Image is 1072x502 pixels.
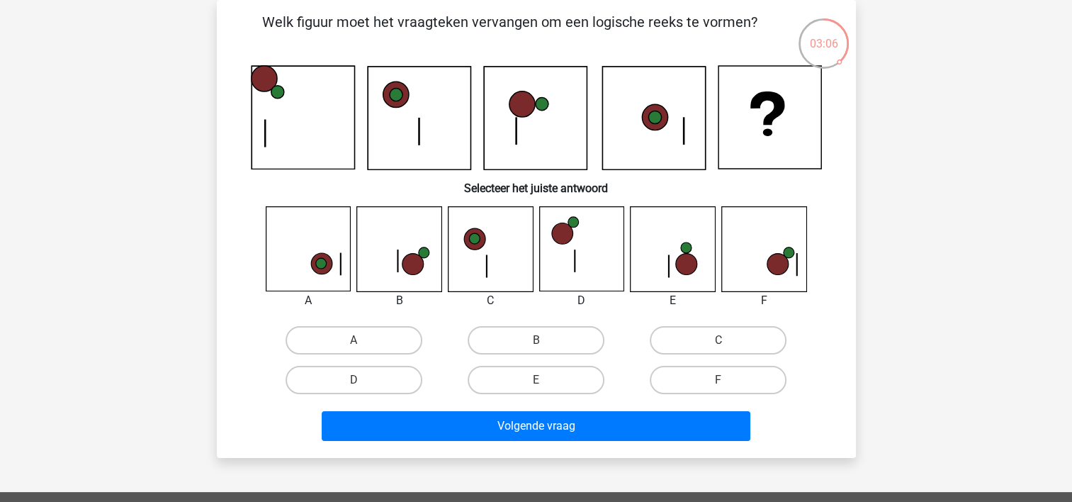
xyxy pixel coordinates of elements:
[711,292,818,309] div: F
[286,366,422,394] label: D
[650,366,786,394] label: F
[619,292,726,309] div: E
[468,366,604,394] label: E
[239,170,833,195] h6: Selecteer het juiste antwoord
[650,326,786,355] label: C
[797,17,850,52] div: 03:06
[346,292,453,309] div: B
[468,326,604,355] label: B
[437,292,544,309] div: C
[286,326,422,355] label: A
[239,11,780,54] p: Welk figuur moet het vraagteken vervangen om een logische reeks te vormen?
[529,292,636,309] div: D
[322,411,750,441] button: Volgende vraag
[255,292,362,309] div: A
